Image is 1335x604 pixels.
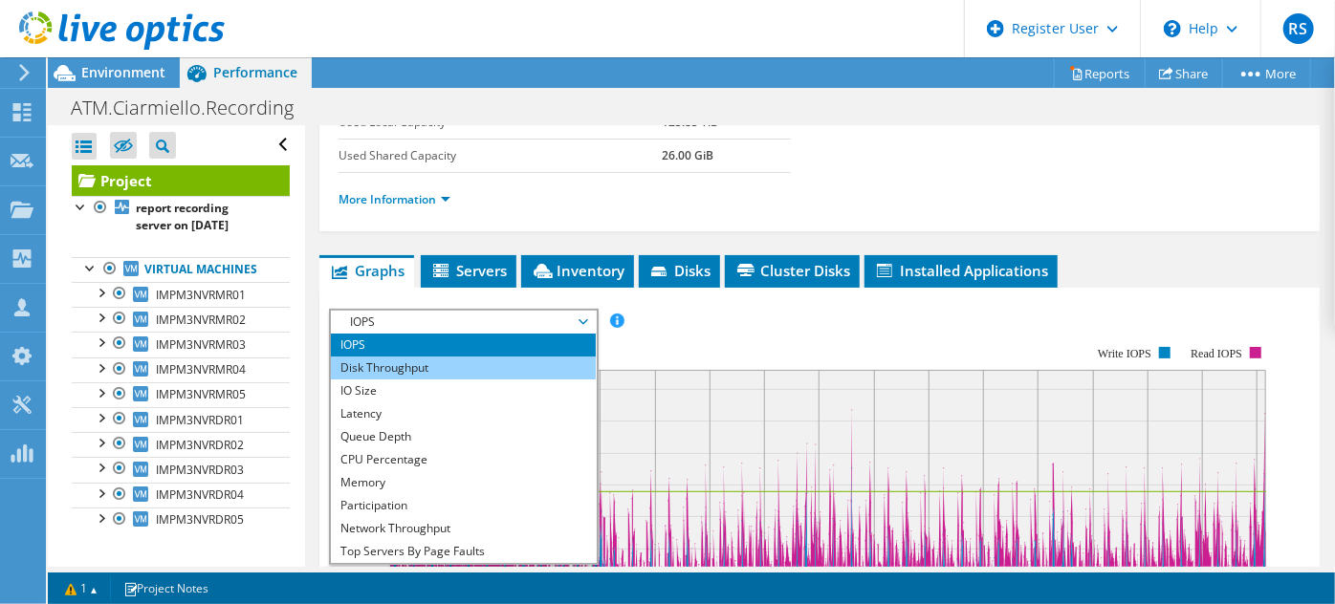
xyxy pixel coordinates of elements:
li: Network Throughput [331,517,596,540]
a: IMPM3NVRDR01 [72,407,290,432]
span: IMPM3NVRMR03 [156,336,246,353]
a: IMPM3NVRMR03 [72,332,290,356]
a: Share [1145,58,1223,88]
a: Project [72,165,290,196]
span: IMPM3NVRDR02 [156,437,244,453]
span: IMPM3NVRDR01 [156,412,244,428]
li: Latency [331,402,596,425]
a: IMPM3NVRMR02 [72,307,290,332]
a: IMPM3NVRDR03 [72,457,290,482]
a: Project Notes [110,576,222,600]
b: report recording server on [DATE] [136,200,229,233]
text: Read IOPS [1192,347,1243,360]
span: IMPM3NVRDR04 [156,486,244,503]
span: Cluster Disks [734,261,850,280]
a: report recording server on [DATE] [72,196,290,238]
span: IMPM3NVRMR02 [156,312,246,328]
text: Write IOPS [1098,347,1151,360]
li: IO Size [331,379,596,402]
li: Queue Depth [331,425,596,448]
a: IMPM3NVRMR01 [72,282,290,307]
a: More Information [339,191,450,207]
a: Reports [1054,58,1146,88]
b: 125.85 TiB [662,114,718,130]
a: More [1222,58,1311,88]
span: Disks [648,261,711,280]
span: Graphs [329,261,405,280]
li: CPU Percentage [331,448,596,471]
li: Memory [331,471,596,494]
a: IMPM3NVRMR05 [72,382,290,407]
span: Servers [430,261,507,280]
span: RS [1283,13,1314,44]
a: IMPM3NVRDR04 [72,483,290,507]
b: 26.00 GiB [662,147,713,163]
svg: \n [1164,20,1181,37]
span: IMPM3NVRDR03 [156,462,244,478]
span: IMPM3NVRDR05 [156,511,244,528]
li: Participation [331,494,596,517]
li: Top Servers By Page Faults [331,540,596,563]
span: IMPM3NVRMR01 [156,287,246,303]
label: Used Shared Capacity [339,146,662,165]
a: IMPM3NVRDR02 [72,432,290,457]
span: Environment [81,63,165,81]
span: IMPM3NVRMR04 [156,361,246,377]
span: IMPM3NVRMR05 [156,386,246,402]
span: Performance [213,63,297,81]
li: IOPS [331,334,596,356]
a: IMPM3NVRDR05 [72,507,290,532]
span: IOPS [340,311,586,334]
span: Installed Applications [874,261,1048,280]
li: Disk Throughput [331,356,596,379]
span: Inventory [531,261,624,280]
a: IMPM3NVRMR04 [72,357,290,382]
a: 1 [52,576,111,600]
h1: ATM.Ciarmiello.Recording [62,97,323,119]
a: Virtual Machines [72,257,290,282]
